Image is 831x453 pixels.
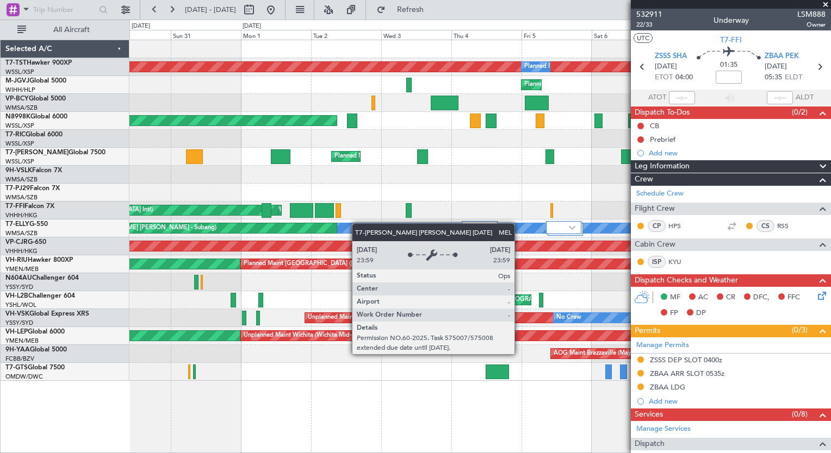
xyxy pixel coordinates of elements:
a: WSSL/XSP [5,158,34,166]
a: Schedule Crew [636,188,684,199]
span: N8998K [5,114,30,120]
span: ETOT [655,72,673,83]
span: VP-CJR [5,239,28,246]
a: 9H-VSLKFalcon 7X [5,167,62,174]
span: 532911 [636,9,662,20]
span: DP [696,308,706,319]
div: Add new [649,148,826,158]
button: Refresh [371,1,437,18]
button: All Aircraft [12,21,118,39]
a: 9H-YAAGlobal 5000 [5,347,67,353]
span: T7-RIC [5,131,26,138]
a: YMEN/MEB [5,337,39,345]
div: AOG Maint Brazzaville (Maya-maya) [554,345,653,362]
div: Planned Maint [524,59,564,75]
a: Manage Services [636,424,691,435]
span: [DATE] [765,61,787,72]
div: Underway [714,15,749,26]
span: Permits [635,325,660,337]
span: All Aircraft [28,26,115,34]
a: WMSA/SZB [5,193,38,202]
a: M-JGVJGlobal 5000 [5,78,66,84]
span: VH-L2B [5,293,28,299]
a: WSSL/XSP [5,140,34,148]
div: Planned Maint [GEOGRAPHIC_DATA] ([GEOGRAPHIC_DATA]) [244,256,415,272]
span: 05:35 [765,72,782,83]
a: HPS [668,221,693,231]
a: VH-RIUHawker 800XP [5,257,73,263]
button: UTC [634,33,653,43]
span: (0/8) [792,408,808,420]
a: OMDW/DWC [5,373,43,381]
span: Refresh [388,6,433,14]
div: Sat 30 [101,30,171,40]
img: arrow-gray.svg [485,225,492,230]
span: LSM888 [797,9,826,20]
div: CP [648,220,666,232]
span: Crew [635,173,653,186]
span: VH-RIU [5,257,28,263]
a: T7-[PERSON_NAME]Global 7500 [5,149,106,156]
span: T7-GTS [5,364,28,371]
a: T7-GTSGlobal 7500 [5,364,65,371]
a: YMEN/MEB [5,265,39,273]
div: Add new [649,397,826,406]
span: (0/3) [792,324,808,336]
div: Sun 31 [171,30,241,40]
div: Wed 3 [381,30,451,40]
input: Trip Number [33,2,96,18]
span: ALDT [796,92,814,103]
span: Flight Crew [635,203,675,215]
a: VH-LEPGlobal 6000 [5,329,65,335]
span: Cabin Crew [635,238,675,251]
span: VP-BCY [5,96,29,102]
span: ZBAA PEK [765,51,799,62]
img: arrow-gray.svg [569,225,575,230]
span: T7-FFI [5,203,24,210]
span: T7-ELLY [5,221,29,228]
span: M-JGVJ [5,78,29,84]
span: ZSSS SHA [655,51,687,62]
a: WMSA/SZB [5,104,38,112]
span: VH-VSK [5,311,29,317]
a: N604AUChallenger 604 [5,275,79,281]
span: FFC [787,292,800,303]
a: YSSY/SYD [5,319,33,327]
div: Unplanned Maint [GEOGRAPHIC_DATA] ([GEOGRAPHIC_DATA]) [390,292,569,308]
a: VH-VSKGlobal Express XRS [5,311,89,317]
a: T7-PJ29Falcon 7X [5,185,60,192]
a: FCBB/BZV [5,355,34,363]
div: [DATE] [243,22,261,31]
a: WMSA/SZB [5,175,38,184]
span: [DATE] - [DATE] [185,5,236,15]
span: (0/2) [792,106,808,118]
a: T7-RICGlobal 6000 [5,131,63,138]
span: AC [698,292,708,303]
a: WSSL/XSP [5,68,34,76]
div: Prebrief [650,135,675,144]
a: T7-TSTHawker 900XP [5,60,72,66]
div: Sat 6 [592,30,662,40]
span: T7-FFI [720,34,742,46]
a: KYU [668,257,693,267]
span: 01:35 [720,60,737,71]
span: MF [670,292,680,303]
span: T7-TST [5,60,27,66]
div: CS [756,220,774,232]
a: RSS [777,221,802,231]
input: --:-- [669,91,695,104]
div: ZSSS DEP SLOT 0400z [650,355,722,364]
span: Owner [797,20,826,29]
div: Planned Maint [GEOGRAPHIC_DATA] (Seletar) [524,77,652,93]
span: 9H-YAA [5,347,30,353]
a: WSSL/XSP [5,122,34,130]
span: VH-LEP [5,329,28,335]
a: T7-ELLYG-550 [5,221,48,228]
a: N8998KGlobal 6000 [5,114,67,120]
div: ZBAA ARR SLOT 0535z [650,369,724,378]
div: Mon 1 [241,30,311,40]
a: WIHH/HLP [5,86,35,94]
div: No Crew [556,310,581,326]
span: 9H-VSLK [5,167,32,174]
a: T7-FFIFalcon 7X [5,203,54,210]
